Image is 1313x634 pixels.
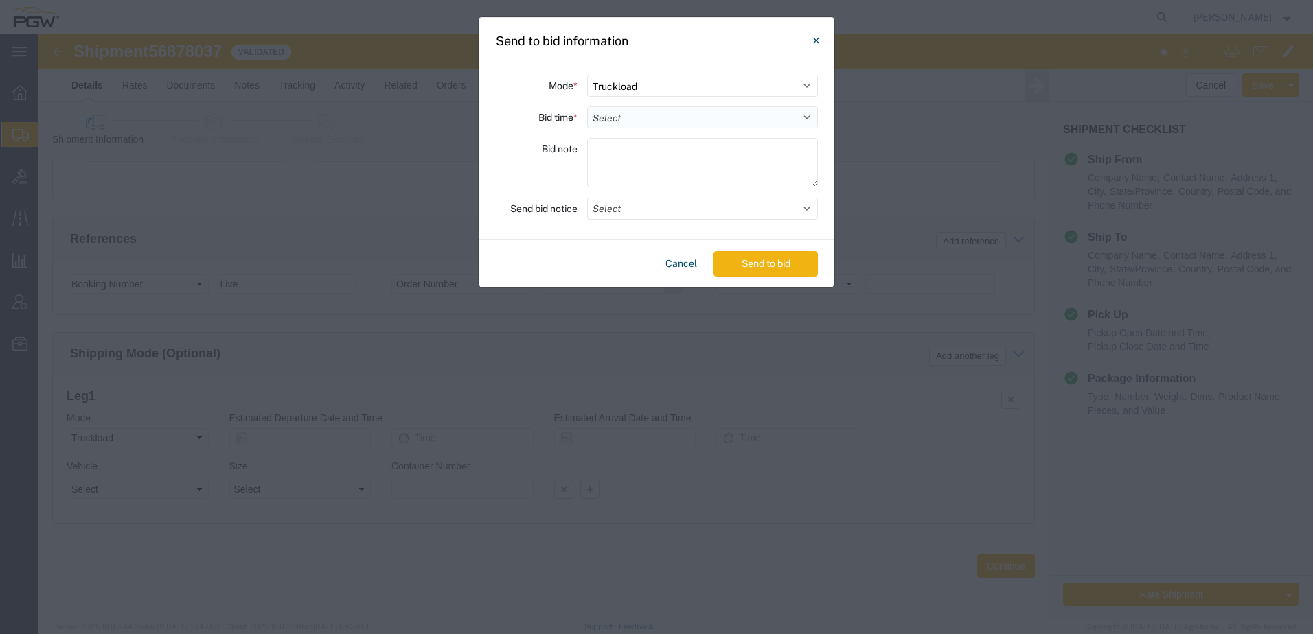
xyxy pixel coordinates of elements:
button: Close [802,27,830,54]
button: Cancel [660,251,703,277]
button: Send to bid [713,251,818,277]
label: Mode [549,75,578,97]
button: Select [587,198,818,220]
label: Send bid notice [510,198,578,220]
h4: Send to bid information [496,32,628,50]
label: Bid time [538,106,578,128]
label: Bid note [542,138,578,160]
